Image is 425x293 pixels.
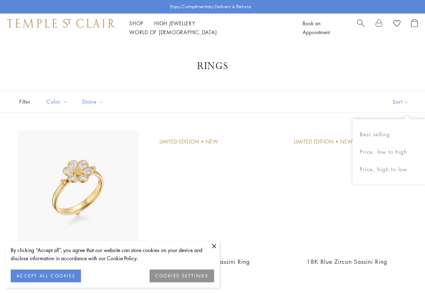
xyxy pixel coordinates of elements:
span: Stone [79,97,109,106]
button: Color [41,94,73,110]
button: Price, low to high [353,143,425,161]
button: COOKIES SETTINGS [150,270,214,282]
div: Limited Edition • New [160,138,218,146]
div: Limited Edition • New [294,138,353,146]
img: Temple St. Clair [7,19,115,27]
a: Open Shopping Bag [411,19,418,37]
button: Price, high to low [353,161,425,178]
a: World of [DEMOGRAPHIC_DATA]World of [DEMOGRAPHIC_DATA] [129,28,217,36]
a: 18K Blue Zircon Sassini Ring [307,258,387,266]
a: R46849-SASBZ579 [287,131,407,251]
h1: Rings [29,60,396,73]
button: Best selling [353,126,425,143]
a: ShopShop [129,20,143,27]
a: R46849-SASIN305 [152,131,273,251]
img: R31883-FIORI [18,131,138,251]
a: View Wishlist [393,19,400,30]
span: Color [43,97,73,106]
button: Show sort by [376,91,425,113]
nav: Main navigation [129,19,287,37]
a: Search [357,19,365,37]
a: High JewelleryHigh Jewellery [154,20,195,27]
p: Enjoy Complimentary Delivery & Returns [170,3,251,10]
div: By clicking “Accept all”, you agree that our website can store cookies on your device and disclos... [11,246,214,262]
button: ACCEPT ALL COOKIES [11,270,81,282]
a: Book an Appointment [303,20,330,36]
button: Stone [77,94,109,110]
